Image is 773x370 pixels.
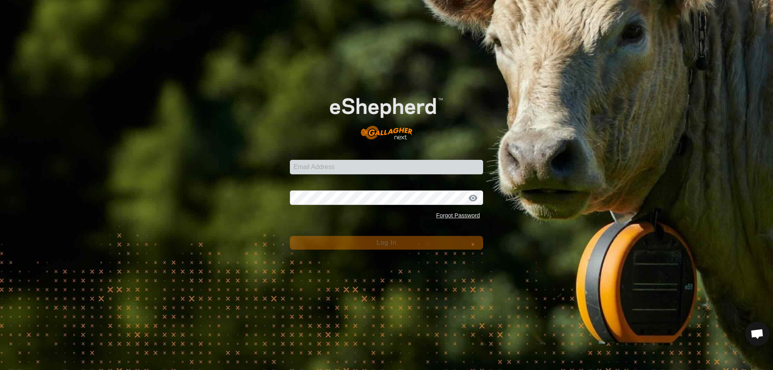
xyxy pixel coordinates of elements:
a: Forgot Password [436,212,480,219]
button: Log In [290,236,483,250]
img: E-shepherd Logo [309,82,464,148]
span: Log In [376,239,396,246]
div: Open chat [745,322,769,346]
input: Email Address [290,160,483,174]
